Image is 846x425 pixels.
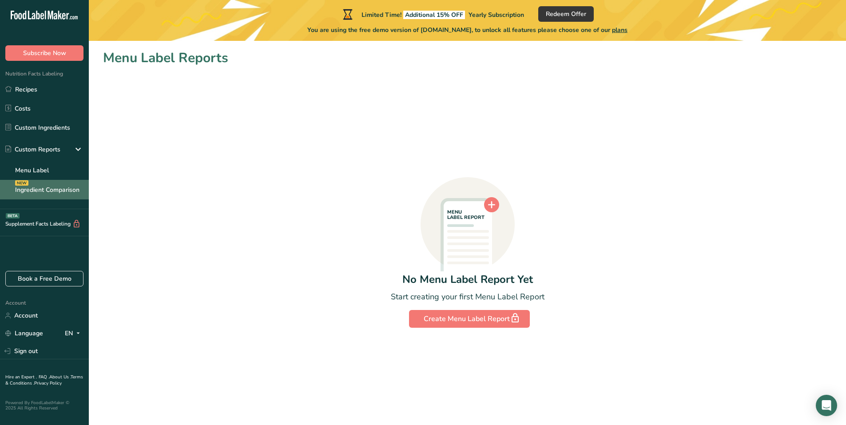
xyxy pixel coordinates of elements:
div: Powered By FoodLabelMaker © 2025 All Rights Reserved [5,400,83,411]
div: Start creating your first Menu Label Report [391,291,544,303]
div: NEW [15,180,28,186]
tspan: LABEL REPORT [447,214,485,221]
span: plans [612,26,628,34]
div: BETA [6,213,20,218]
div: Limited Time! [341,9,524,20]
div: Create Menu Label Report [424,313,515,325]
div: Open Intercom Messenger [816,395,837,416]
span: You are using the free demo version of [DOMAIN_NAME], to unlock all features please choose one of... [307,25,628,35]
button: Create Menu Label Report [409,310,530,328]
a: About Us . [49,374,71,380]
button: Redeem Offer [538,6,594,22]
a: Hire an Expert . [5,374,37,380]
a: Book a Free Demo [5,271,83,286]
a: Language [5,326,43,341]
div: No Menu Label Report Yet [402,271,533,287]
span: Subscribe Now [23,48,66,58]
a: FAQ . [39,374,49,380]
h1: Menu Label Reports [103,48,832,68]
button: Subscribe Now [5,45,83,61]
a: Privacy Policy [34,380,62,386]
tspan: MENU [447,209,462,215]
a: Terms & Conditions . [5,374,83,386]
span: Additional 15% OFF [403,11,465,19]
div: Custom Reports [5,145,60,154]
span: Yearly Subscription [469,11,524,19]
span: Redeem Offer [546,9,586,19]
div: EN [65,328,83,339]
